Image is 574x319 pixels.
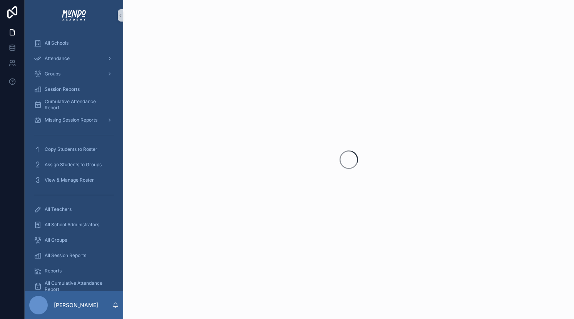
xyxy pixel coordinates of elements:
[45,237,67,243] span: All Groups
[29,158,119,172] a: Assign Students to Groups
[29,142,119,156] a: Copy Students to Roster
[45,40,69,46] span: All Schools
[45,222,99,228] span: All School Administrators
[29,98,119,112] a: Cumulative Attendance Report
[54,301,98,309] p: [PERSON_NAME]
[45,252,86,259] span: All Session Reports
[45,280,111,292] span: All Cumulative Attendance Report
[29,264,119,278] a: Reports
[45,146,97,152] span: Copy Students to Roster
[45,86,80,92] span: Session Reports
[29,218,119,232] a: All School Administrators
[61,9,87,22] img: App logo
[25,31,123,291] div: scrollable content
[29,249,119,262] a: All Session Reports
[29,113,119,127] a: Missing Session Reports
[29,52,119,65] a: Attendance
[29,67,119,81] a: Groups
[45,206,72,212] span: All Teachers
[29,233,119,247] a: All Groups
[45,177,94,183] span: View & Manage Roster
[29,279,119,293] a: All Cumulative Attendance Report
[45,71,60,77] span: Groups
[45,117,97,123] span: Missing Session Reports
[45,268,62,274] span: Reports
[29,36,119,50] a: All Schools
[45,162,102,168] span: Assign Students to Groups
[45,55,70,62] span: Attendance
[29,202,119,216] a: All Teachers
[45,99,111,111] span: Cumulative Attendance Report
[29,82,119,96] a: Session Reports
[29,173,119,187] a: View & Manage Roster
